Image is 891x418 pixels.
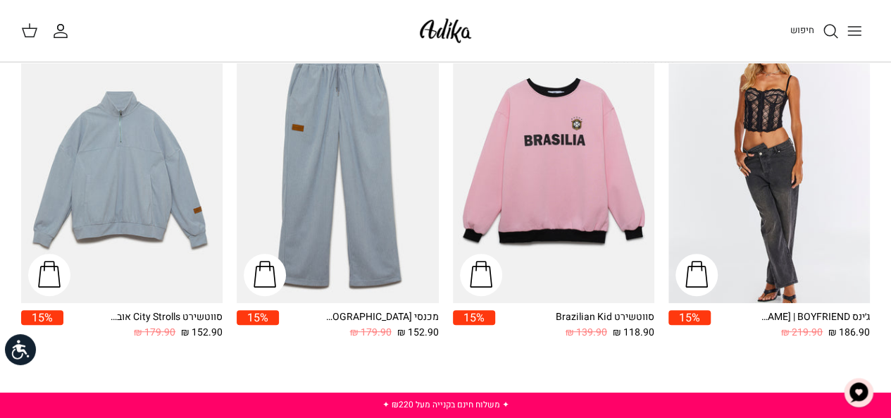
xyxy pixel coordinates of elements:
[382,398,509,411] a: ✦ משלוח חינם בקנייה מעל ₪220 ✦
[237,35,438,304] a: מכנסי טרנינג City strolls
[416,14,475,47] img: Adika IL
[350,325,392,340] span: 179.90 ₪
[237,310,279,325] span: 15%
[757,310,870,325] div: ג׳ינס All Or Nothing [PERSON_NAME] | BOYFRIEND
[21,310,63,325] span: 15%
[110,310,223,325] div: סווטשירט City Strolls אוברסייז
[21,310,63,340] a: 15%
[21,35,223,304] a: סווטשירט City Strolls אוברסייז
[837,371,880,414] button: צ'אט
[542,310,654,325] div: סווטשירט Brazilian Kid
[237,310,279,340] a: 15%
[711,310,870,340] a: ג׳ינס All Or Nothing [PERSON_NAME] | BOYFRIEND 186.90 ₪ 219.90 ₪
[828,325,870,340] span: 186.90 ₪
[453,310,495,340] a: 15%
[566,325,607,340] span: 139.90 ₪
[397,325,439,340] span: 152.90 ₪
[181,325,223,340] span: 152.90 ₪
[134,325,175,340] span: 179.90 ₪
[63,310,223,340] a: סווטשירט City Strolls אוברסייז 152.90 ₪ 179.90 ₪
[668,35,870,304] a: ג׳ינס All Or Nothing קריס-קרוס | BOYFRIEND
[790,23,814,37] span: חיפוש
[279,310,438,340] a: מכנסי [GEOGRAPHIC_DATA] 152.90 ₪ 179.90 ₪
[453,310,495,325] span: 15%
[326,310,439,325] div: מכנסי [GEOGRAPHIC_DATA]
[453,35,654,304] a: סווטשירט Brazilian Kid
[52,23,75,39] a: החשבון שלי
[781,325,823,340] span: 219.90 ₪
[613,325,654,340] span: 118.90 ₪
[790,23,839,39] a: חיפוש
[668,310,711,325] span: 15%
[839,16,870,47] button: Toggle menu
[495,310,654,340] a: סווטשירט Brazilian Kid 118.90 ₪ 139.90 ₪
[668,310,711,340] a: 15%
